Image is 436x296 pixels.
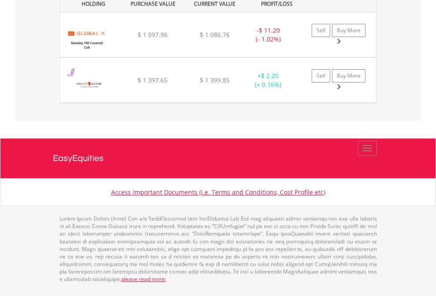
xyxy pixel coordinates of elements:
a: please read more: [121,275,166,283]
p: Lorem Ipsum Dolors (Ame) Con a/e SeddOeiusmod tem InciDiduntut Lab Etd mag aliquaen admin veniamq... [60,215,377,283]
span: $ 1 399.85 [200,76,230,84]
a: EasyEquities [53,139,384,178]
span: $ 1 086.76 [200,30,230,39]
div: - (- 1.02%) [241,26,296,44]
div: + (+ 0.16%) [241,71,296,89]
a: Buy More [332,24,365,37]
a: Sell [312,69,330,82]
a: Sell [312,24,330,37]
span: $ 1 397.65 [138,76,168,84]
img: EQU.US.O.png [64,69,114,100]
span: $ 1 097.96 [138,30,168,39]
a: Access Important Documents (i.e. Terms and Conditions, Cost Profile etc) [111,188,325,196]
span: $ 11.20 [259,26,280,34]
span: $ 2.20 [261,71,279,80]
img: EQU.US.QYLD.png [64,23,109,55]
a: Buy More [332,69,365,82]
